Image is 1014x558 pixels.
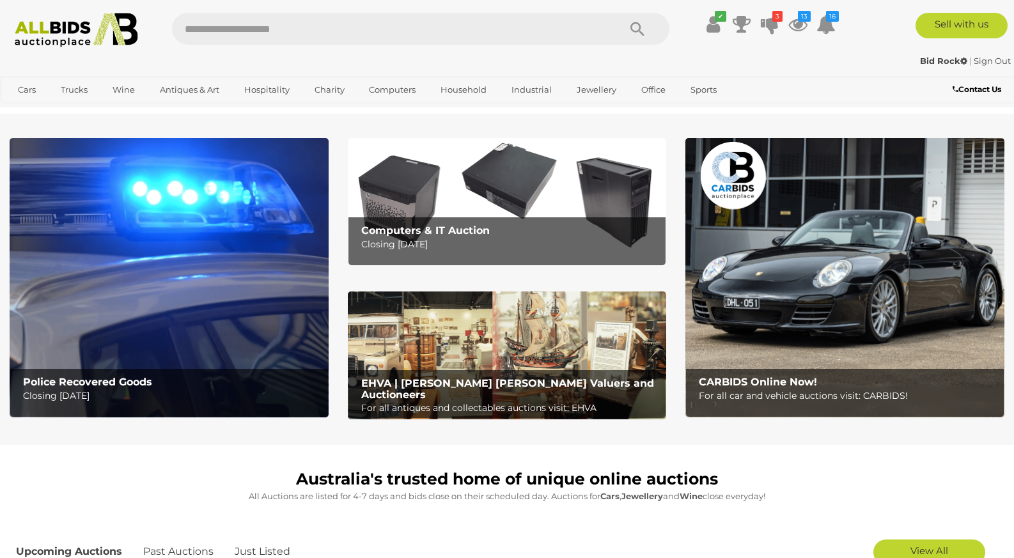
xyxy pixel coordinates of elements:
[8,13,145,47] img: Allbids.com.au
[104,79,143,100] a: Wine
[682,79,725,100] a: Sports
[826,11,839,22] i: 16
[685,138,1004,417] a: CARBIDS Online Now! CARBIDS Online Now! For all car and vehicle auctions visit: CARBIDS!
[621,491,663,501] strong: Jewellery
[23,388,322,404] p: Closing [DATE]
[685,138,1004,417] img: CARBIDS Online Now!
[605,13,669,45] button: Search
[953,84,1001,94] b: Contact Us
[633,79,674,100] a: Office
[600,491,620,501] strong: Cars
[920,56,967,66] strong: Bid Rock
[23,376,152,388] b: Police Recovered Goods
[361,400,660,416] p: For all antiques and collectables auctions visit: EHVA
[916,13,1008,38] a: Sell with us
[10,138,329,417] a: Police Recovered Goods Police Recovered Goods Closing [DATE]
[348,138,667,265] a: Computers & IT Auction Computers & IT Auction Closing [DATE]
[788,13,807,36] a: 13
[348,291,667,419] a: EHVA | Evans Hastings Valuers and Auctioneers EHVA | [PERSON_NAME] [PERSON_NAME] Valuers and Auct...
[699,376,817,388] b: CARBIDS Online Now!
[920,56,969,66] a: Bid Rock
[10,101,117,122] a: [GEOGRAPHIC_DATA]
[361,377,654,401] b: EHVA | [PERSON_NAME] [PERSON_NAME] Valuers and Auctioneers
[361,79,424,100] a: Computers
[974,56,1011,66] a: Sign Out
[816,13,836,36] a: 16
[10,138,329,417] img: Police Recovered Goods
[16,470,998,488] h1: Australia's trusted home of unique online auctions
[152,79,228,100] a: Antiques & Art
[772,11,783,22] i: 3
[680,491,703,501] strong: Wine
[361,236,660,252] p: Closing [DATE]
[503,79,560,100] a: Industrial
[236,79,298,100] a: Hospitality
[760,13,779,36] a: 3
[306,79,353,100] a: Charity
[361,224,490,236] b: Computers & IT Auction
[715,11,726,22] i: ✔
[348,291,667,419] img: EHVA | Evans Hastings Valuers and Auctioneers
[10,79,44,100] a: Cars
[798,11,811,22] i: 13
[699,388,997,404] p: For all car and vehicle auctions visit: CARBIDS!
[953,82,1004,97] a: Contact Us
[16,489,998,504] p: All Auctions are listed for 4-7 days and bids close on their scheduled day. Auctions for , and cl...
[910,545,948,557] span: View All
[568,79,625,100] a: Jewellery
[52,79,96,100] a: Trucks
[432,79,495,100] a: Household
[348,138,667,265] img: Computers & IT Auction
[704,13,723,36] a: ✔
[969,56,972,66] span: |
